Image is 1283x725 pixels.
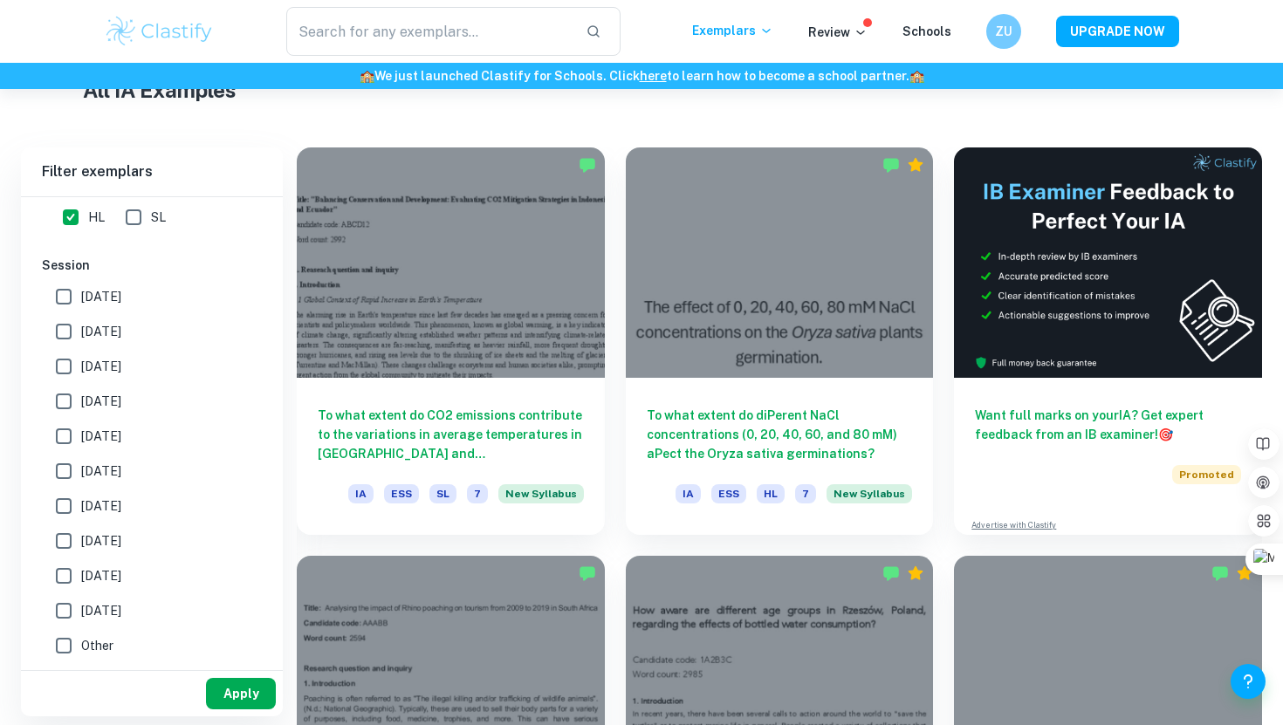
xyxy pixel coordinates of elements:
span: [DATE] [81,462,121,481]
img: Marked [579,156,596,174]
span: 🏫 [909,69,924,83]
span: 🏫 [360,69,374,83]
h6: Want full marks on your IA ? Get expert feedback from an IB examiner! [975,406,1241,444]
span: 🎯 [1158,427,1173,441]
h6: To what extent do diPerent NaCl concentrations (0, 20, 40, 60, and 80 mM) aPect the Oryza sativa ... [647,406,913,463]
span: [DATE] [81,427,121,446]
div: Premium [907,564,924,582]
span: Other [81,636,113,655]
span: [DATE] [81,392,121,411]
a: To what extent do CO2 emissions contribute to the variations in average temperatures in [GEOGRAPH... [297,147,605,535]
div: Starting from the May 2026 session, the ESS IA requirements have changed. We created this exempla... [498,484,584,514]
span: [DATE] [81,322,121,341]
span: IA [348,484,374,503]
h1: All IA Examples [83,74,1200,106]
img: Marked [579,564,596,582]
img: Marked [882,156,900,174]
span: IA [676,484,701,503]
img: Clastify logo [104,14,215,49]
img: Thumbnail [954,147,1262,378]
input: Search for any exemplars... [286,7,572,56]
span: ESS [384,484,419,503]
span: [DATE] [81,357,121,376]
p: Review [808,23,868,42]
span: New Syllabus [827,484,912,503]
span: Promoted [1172,465,1241,484]
span: [DATE] [81,496,121,516]
span: [DATE] [81,287,121,306]
a: here [640,69,667,83]
button: ZU [986,14,1021,49]
div: Starting from the May 2026 session, the ESS IA requirements have changed. We created this exempla... [827,484,912,514]
span: [DATE] [81,531,121,551]
h6: We just launched Clastify for Schools. Click to learn how to become a school partner. [3,66,1280,85]
a: Schools [902,24,951,38]
span: ESS [711,484,746,503]
span: SL [429,484,456,503]
h6: ZU [994,22,1014,41]
img: Marked [882,564,900,582]
img: Marked [1211,564,1229,582]
button: Help and Feedback [1231,664,1266,699]
button: Apply [206,678,276,709]
span: [DATE] [81,601,121,620]
div: Premium [907,156,924,174]
span: [DATE] [81,566,121,585]
p: Exemplars [692,21,773,40]
span: 7 [467,484,488,503]
h6: To what extent do CO2 emissions contribute to the variations in average temperatures in [GEOGRAPH... [318,406,584,463]
h6: Session [42,256,262,275]
a: Advertise with Clastify [971,519,1056,531]
span: HL [757,484,785,503]
span: New Syllabus [498,484,584,503]
h6: Filter exemplars [21,147,283,196]
div: Premium [1236,564,1253,582]
a: Want full marks on yourIA? Get expert feedback from an IB examiner!PromotedAdvertise with Clastify [954,147,1262,535]
span: 7 [795,484,816,503]
button: UPGRADE NOW [1056,16,1179,47]
span: HL [88,208,105,227]
span: SL [151,208,166,227]
a: To what extent do diPerent NaCl concentrations (0, 20, 40, 60, and 80 mM) aPect the Oryza sativa ... [626,147,934,535]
